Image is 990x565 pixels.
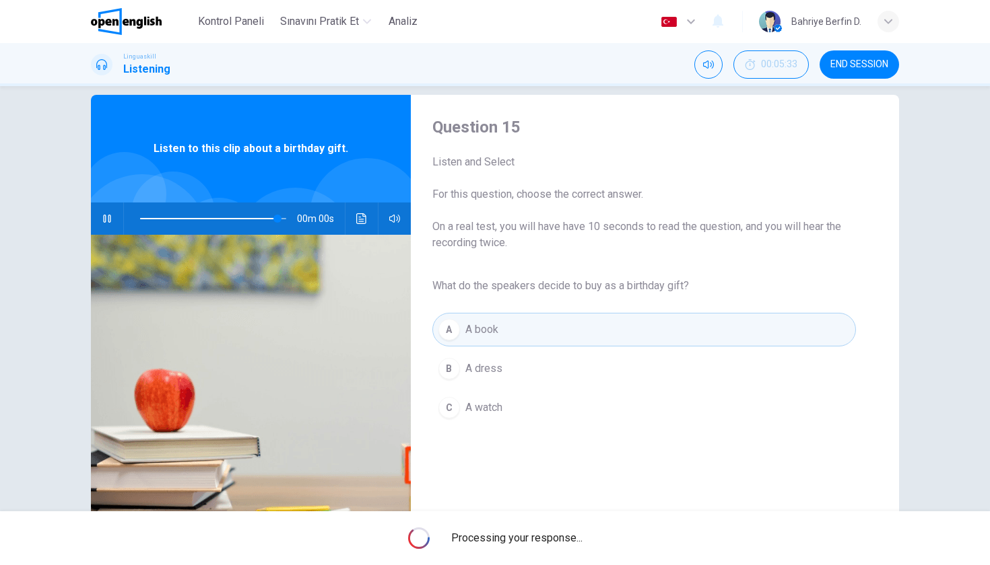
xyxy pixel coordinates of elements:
div: Bahriye Berfin D. [791,13,861,30]
span: Kontrol Paneli [198,13,264,30]
img: OpenEnglish logo [91,8,162,35]
img: tr [661,17,678,27]
img: Profile picture [759,11,781,32]
span: END SESSION [830,59,888,70]
button: BA dress [432,352,856,385]
button: AA book [432,313,856,346]
button: END SESSION [820,50,899,79]
span: On a real test, you will have have 10 seconds to read the question, and you will hear the recordi... [432,219,856,251]
span: 00:05:33 [761,59,797,70]
span: Sınavını Pratik Et [280,13,359,30]
div: A [438,319,460,340]
a: OpenEnglish logo [91,8,193,35]
span: 00m 00s [297,202,345,235]
span: A watch [465,400,502,416]
div: Hide [733,50,809,79]
span: What do the speakers decide to buy as a birthday gift? [432,278,856,294]
button: 00:05:33 [733,50,809,79]
span: Linguaskill [123,52,156,61]
div: Mute [694,50,723,79]
span: Processing your response... [451,530,583,546]
span: A dress [465,361,502,377]
button: Analiz [382,9,425,34]
span: A book [465,322,498,338]
h4: Question 15 [432,116,856,138]
button: Sınavını Pratik Et [275,9,376,34]
span: Analiz [389,13,418,30]
h1: Listening [123,61,170,77]
img: Listen to this clip about a birthday gift. [91,235,411,562]
button: Ses transkripsiyonunu görmek için tıklayın [351,202,372,235]
span: Listen and Select [432,154,856,170]
div: B [438,358,460,379]
button: Kontrol Paneli [193,9,269,34]
button: CA watch [432,391,856,424]
div: C [438,397,460,418]
span: For this question, choose the correct answer. [432,186,856,202]
span: Listen to this clip about a birthday gift. [154,141,348,157]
